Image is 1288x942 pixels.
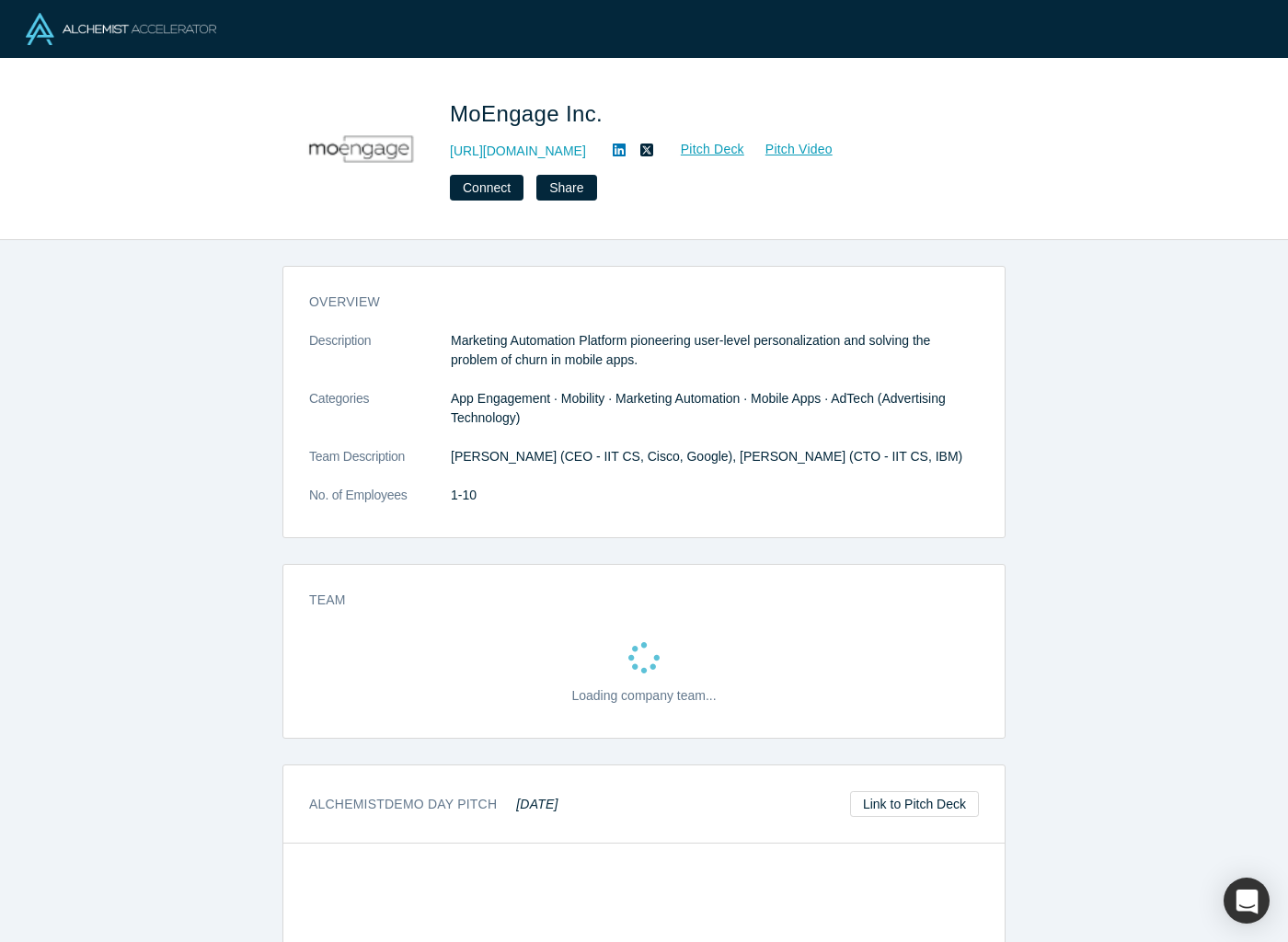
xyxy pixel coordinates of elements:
[450,142,586,161] a: [URL][DOMAIN_NAME]
[26,13,216,45] img: Alchemist Logo
[309,389,451,447] dt: Categories
[450,101,609,126] span: MoEngage Inc.
[295,85,424,213] img: MoEngage Inc.'s Logo
[309,795,558,814] h3: Alchemist Demo Day Pitch
[309,591,953,610] h3: Team
[309,331,451,389] dt: Description
[451,447,979,466] p: [PERSON_NAME] (CEO - IIT CS, Cisco, Google), [PERSON_NAME] (CTO - IIT CS, IBM)
[309,293,953,312] h3: overview
[850,791,979,817] a: Link to Pitch Deck
[571,686,716,706] p: Loading company team...
[450,175,523,201] button: Connect
[451,331,979,370] p: Marketing Automation Platform pioneering user-level personalization and solving the problem of ch...
[516,797,558,811] em: [DATE]
[309,486,451,524] dt: No. of Employees
[536,175,596,201] button: Share
[661,139,745,160] a: Pitch Deck
[451,486,979,505] dd: 1-10
[745,139,834,160] a: Pitch Video
[451,391,946,425] span: App Engagement · Mobility · Marketing Automation · Mobile Apps · AdTech (Advertising Technology)
[309,447,451,486] dt: Team Description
